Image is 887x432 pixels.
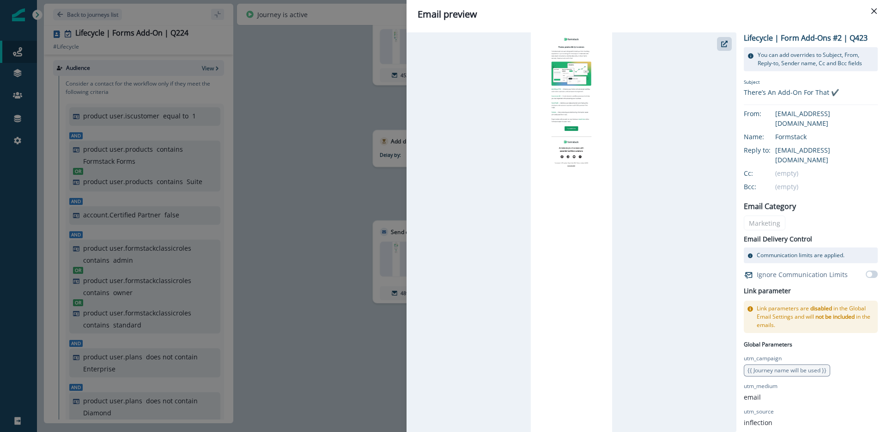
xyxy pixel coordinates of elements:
span: not be included [815,313,855,321]
p: email [744,392,761,402]
div: Name: [744,132,790,142]
span: {{ Journey name will be used }} [747,366,826,374]
p: Global Parameters [744,339,792,349]
p: utm_medium [744,382,778,390]
p: utm_campaign [744,354,782,363]
div: (empty) [775,182,878,191]
div: Cc: [744,168,790,178]
p: Subject [744,79,839,87]
button: Close [867,4,881,19]
h2: Link parameter [744,285,791,297]
img: email asset unavailable [531,32,613,432]
div: Reply to: [744,145,790,155]
p: inflection [744,418,772,427]
div: There’s An Add-On For That ✔️ [744,87,839,97]
p: utm_source [744,407,774,416]
div: [EMAIL_ADDRESS][DOMAIN_NAME] [775,109,878,128]
div: From: [744,109,790,118]
div: Email preview [418,7,876,21]
p: Link parameters are in the Global Email Settings and will in the emails. [757,304,874,329]
p: You can add overrides to Subject, From, Reply-to, Sender name, Cc and Bcc fields [758,51,874,68]
div: [EMAIL_ADDRESS][DOMAIN_NAME] [775,145,878,165]
span: disabled [810,304,832,312]
div: (empty) [775,168,878,178]
div: Bcc: [744,182,790,191]
div: Formstack [775,132,878,142]
p: Lifecycle | Form Add-Ons #2 | Q423 [744,32,868,43]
